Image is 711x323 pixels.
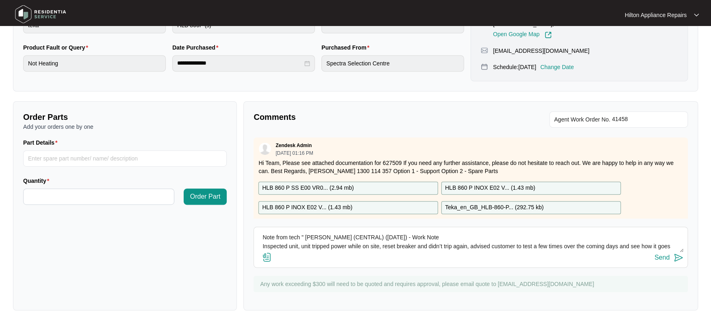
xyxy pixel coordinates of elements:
p: [DATE] 01:16 PM [275,151,313,156]
input: Add Agent Work Order No. [612,115,683,124]
label: Purchased From [321,43,373,52]
input: Quantity [24,189,174,204]
img: map-pin [481,63,488,70]
img: map-pin [481,47,488,54]
p: Order Parts [23,111,227,123]
label: Quantity [23,177,52,185]
label: Date Purchased [172,43,221,52]
label: Product Fault or Query [23,43,91,52]
p: Hilton Appliance Repairs [624,11,687,19]
div: Send [655,254,670,261]
img: file-attachment-doc.svg [262,252,272,262]
img: residentia service logo [12,2,69,26]
img: Link-External [544,31,552,39]
button: Send [655,252,683,263]
p: HLB 860 P INOX E02 V... ( 1.43 mb ) [262,203,352,212]
p: Change Date [540,63,574,71]
input: Product Fault or Query [23,55,166,72]
p: Zendesk Admin [275,142,312,149]
input: Part Details [23,150,227,167]
input: Purchased From [321,55,464,72]
textarea: Note from tech " [PERSON_NAME] (CENTRAL) ([DATE]) - Work Note Inspected unit, unit tripped power ... [258,231,683,252]
p: HLB 860 P SS E00 VR0... ( 2.94 mb ) [262,184,353,193]
img: send-icon.svg [674,253,683,262]
img: user.svg [259,143,271,155]
span: Order Part [190,192,221,202]
label: Part Details [23,139,61,147]
img: dropdown arrow [694,13,699,17]
p: HLB 860 P INOX E02 V... ( 1.43 mb ) [445,184,535,193]
p: [EMAIL_ADDRESS][DOMAIN_NAME] [493,47,589,55]
button: Order Part [184,189,227,205]
p: Any work exceeding $300 will need to be quoted and requires approval, please email quote to [EMAI... [260,280,684,288]
p: Add your orders one by one [23,123,227,131]
span: Agent Work Order No. [554,115,610,124]
a: Open Google Map [493,31,551,39]
p: Comments [254,111,465,123]
p: Teka_en_GB_HLB-860-P... ( 292.75 kb ) [445,203,544,212]
input: Date Purchased [177,59,303,67]
p: Schedule: [DATE] [493,63,536,71]
p: Hi Team, Please see attached documentation for 627509 If you need any further assistance, please ... [258,159,683,175]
